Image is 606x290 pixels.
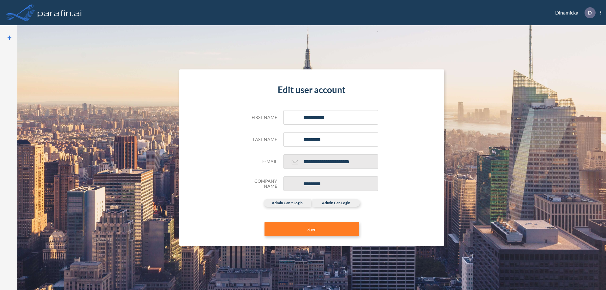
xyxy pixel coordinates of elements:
[588,10,592,15] p: D
[246,137,277,142] h5: Last name
[546,7,601,18] div: Dinamicka
[36,6,83,19] img: logo
[264,222,359,236] button: Save
[246,179,277,189] h5: Company Name
[246,115,277,120] h5: First name
[246,85,378,95] h4: Edit user account
[312,199,360,207] label: admin can login
[246,159,277,164] h5: E-mail
[264,199,311,207] label: admin can't login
